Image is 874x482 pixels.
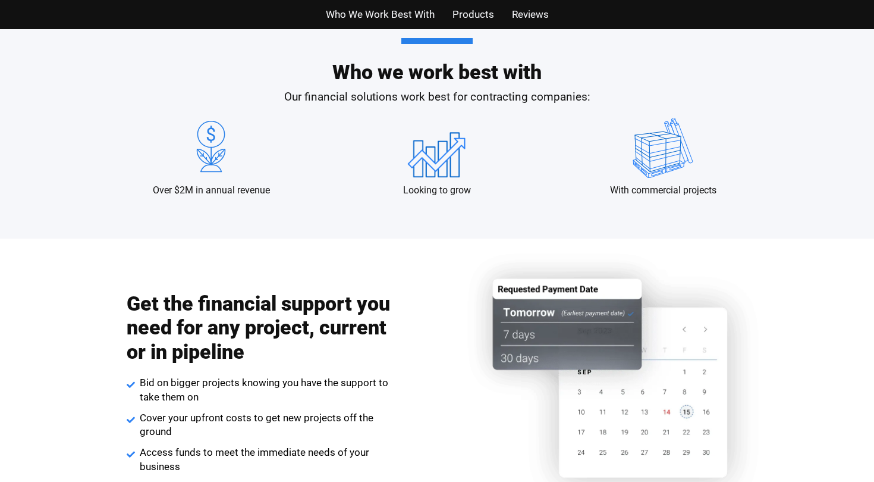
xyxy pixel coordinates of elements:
a: Who We Work Best With [326,6,435,23]
p: Our financial solutions work best for contracting companies: [98,89,776,106]
h2: Get the financial support you need for any project, current or in pipeline [127,292,394,364]
a: Products [452,6,494,23]
span: Cover your upfront costs to get new projects off the ground [137,411,394,440]
span: Access funds to meet the immediate needs of your business [137,446,394,474]
span: Bid on bigger projects knowing you have the support to take them on [137,376,394,405]
p: With commercial projects [610,184,716,197]
h2: Who we work best with [98,38,776,82]
a: Reviews [512,6,549,23]
p: Looking to grow [403,184,471,197]
p: Over $2M in annual revenue [153,184,270,197]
